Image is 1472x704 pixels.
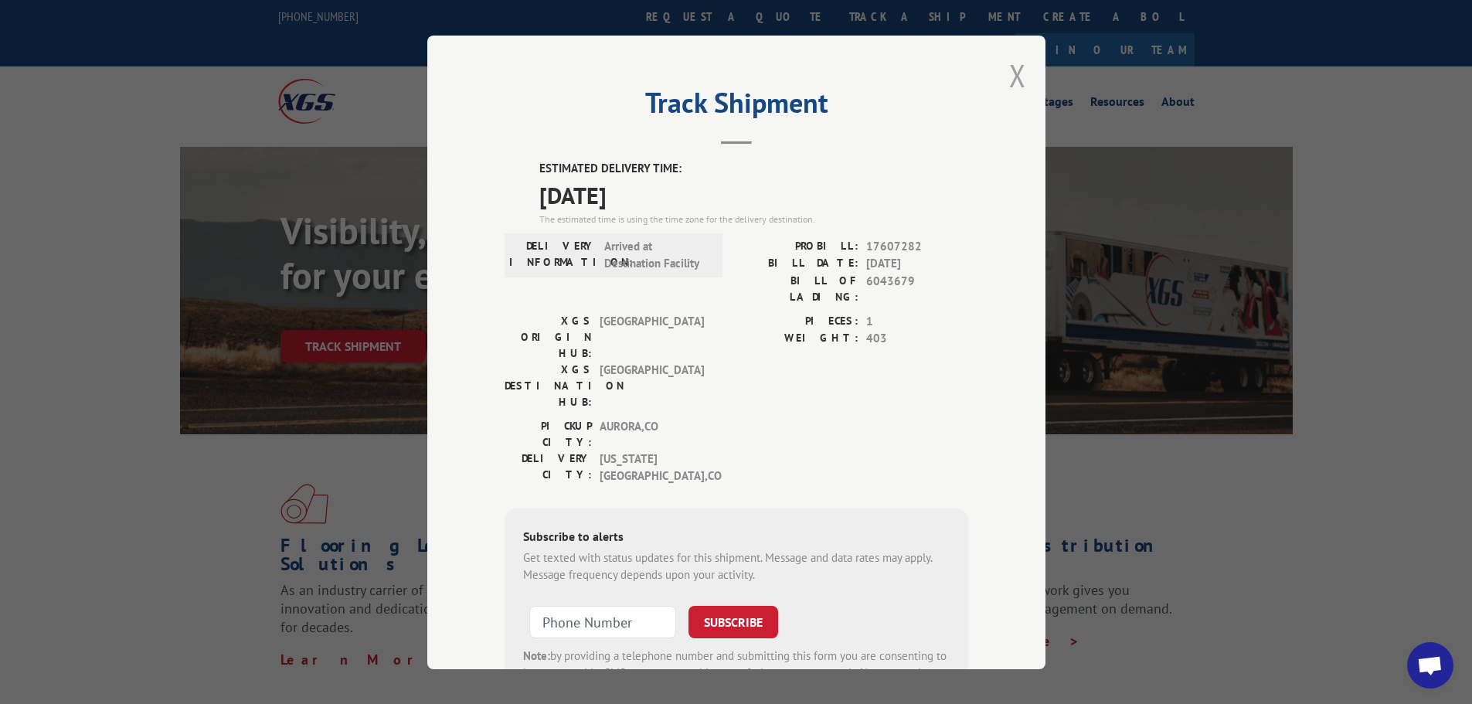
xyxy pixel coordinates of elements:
strong: Note: [523,648,550,662]
label: ESTIMATED DELIVERY TIME: [539,160,968,178]
label: PROBILL: [736,237,858,255]
div: Subscribe to alerts [523,526,950,549]
span: [DATE] [539,177,968,212]
button: Close modal [1009,55,1026,96]
input: Phone Number [529,605,676,638]
label: XGS ORIGIN HUB: [505,312,592,361]
button: SUBSCRIBE [688,605,778,638]
label: DELIVERY CITY: [505,450,592,485]
span: 1 [866,312,968,330]
label: WEIGHT: [736,330,858,348]
span: AURORA , CO [600,417,704,450]
label: XGS DESTINATION HUB: [505,361,592,410]
span: [US_STATE][GEOGRAPHIC_DATA] , CO [600,450,704,485]
label: PIECES: [736,312,858,330]
label: DELIVERY INFORMATION: [509,237,597,272]
div: Open chat [1407,642,1453,689]
label: BILL OF LADING: [736,272,858,304]
div: Get texted with status updates for this shipment. Message and data rates may apply. Message frequ... [523,549,950,583]
span: 17607282 [866,237,968,255]
label: BILL DATE: [736,255,858,273]
span: [DATE] [866,255,968,273]
div: by providing a telephone number and submitting this form you are consenting to be contacted by SM... [523,647,950,699]
span: 403 [866,330,968,348]
div: The estimated time is using the time zone for the delivery destination. [539,212,968,226]
span: 6043679 [866,272,968,304]
span: [GEOGRAPHIC_DATA] [600,361,704,410]
h2: Track Shipment [505,92,968,121]
span: [GEOGRAPHIC_DATA] [600,312,704,361]
span: Arrived at Destination Facility [604,237,709,272]
label: PICKUP CITY: [505,417,592,450]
